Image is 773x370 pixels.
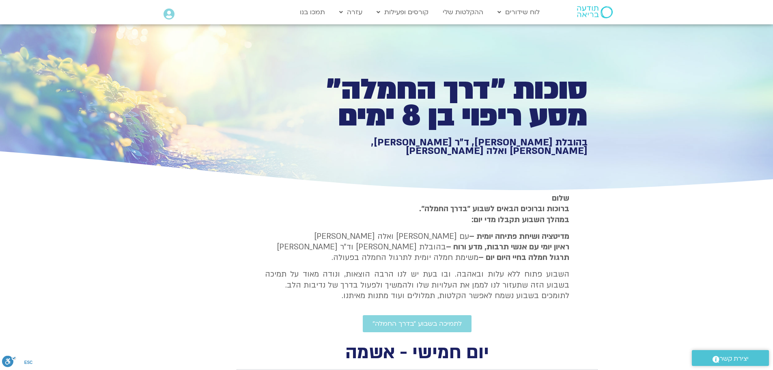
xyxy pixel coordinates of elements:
[373,4,433,20] a: קורסים ופעילות
[439,4,487,20] a: ההקלטות שלי
[237,344,598,361] h2: יום חמישי - אשמה
[577,6,613,18] img: תודעה בריאה
[493,4,544,20] a: לוח שידורים
[469,231,569,242] strong: מדיטציה ושיחת פתיחה יומית –
[296,4,329,20] a: תמכו בנו
[265,269,569,301] p: השבוע פתוח ללא עלות ובאהבה. ובו בעת יש לנו הרבה הוצאות, ונודה מאוד על תמיכה בשבוע הזה שתעזור לנו ...
[419,203,569,225] strong: ברוכות וברוכים הבאים לשבוע ״בדרך החמלה״. במהלך השבוע תקבלו מדי יום:
[478,252,569,263] b: תרגול חמלה בחיי היום יום –
[552,193,569,203] strong: שלום
[692,350,769,366] a: יצירת קשר
[363,315,472,332] a: לתמיכה בשבוע ״בדרך החמלה״
[265,231,569,263] p: עם [PERSON_NAME] ואלה [PERSON_NAME] בהובלת [PERSON_NAME] וד״ר [PERSON_NAME] משימת חמלה יומית לתרג...
[373,320,462,327] span: לתמיכה בשבוע ״בדרך החמלה״
[306,76,588,130] h1: סוכות ״דרך החמלה״ מסע ריפוי בן 8 ימים
[306,138,588,156] h1: בהובלת [PERSON_NAME], ד״ר [PERSON_NAME], [PERSON_NAME] ואלה [PERSON_NAME]
[446,242,569,252] b: ראיון יומי עם אנשי תרבות, מדע ורוח –
[719,353,749,364] span: יצירת קשר
[335,4,366,20] a: עזרה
